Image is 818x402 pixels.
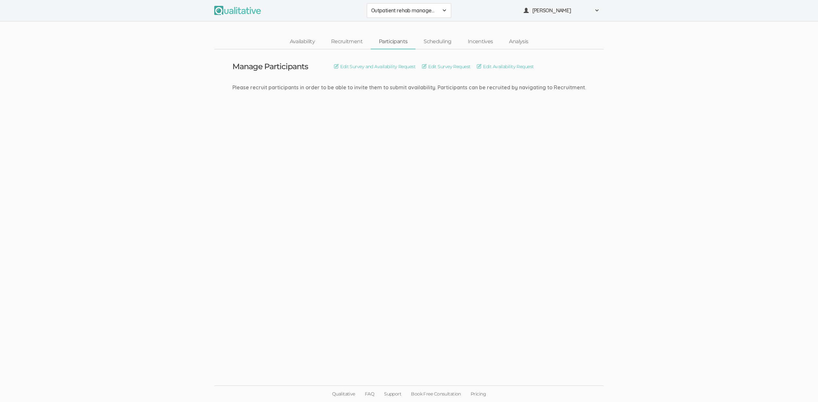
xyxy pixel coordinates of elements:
img: Qualitative [214,6,261,15]
a: Scheduling [415,35,460,49]
div: Please recruit participants in order to be able to invite them to submit availability. Participan... [232,84,586,91]
h3: Manage Participants [232,62,308,71]
a: Analysis [501,35,536,49]
a: Pricing [466,386,491,402]
a: Edit Survey Request [422,63,470,70]
a: Edit Availability Request [477,63,534,70]
span: Outpatient rehab management of no shows and cancellations [371,7,439,14]
button: [PERSON_NAME] [519,3,604,18]
a: Book Free Consultation [406,386,466,402]
a: Participants [371,35,415,49]
iframe: Chat Widget [786,371,818,402]
a: FAQ [360,386,379,402]
a: Edit Survey and Availability Request [334,63,415,70]
button: Outpatient rehab management of no shows and cancellations [367,3,451,18]
a: Incentives [460,35,501,49]
a: Recruitment [323,35,371,49]
a: Availability [282,35,323,49]
a: Support [379,386,406,402]
span: [PERSON_NAME] [532,7,591,14]
a: Qualitative [327,386,360,402]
